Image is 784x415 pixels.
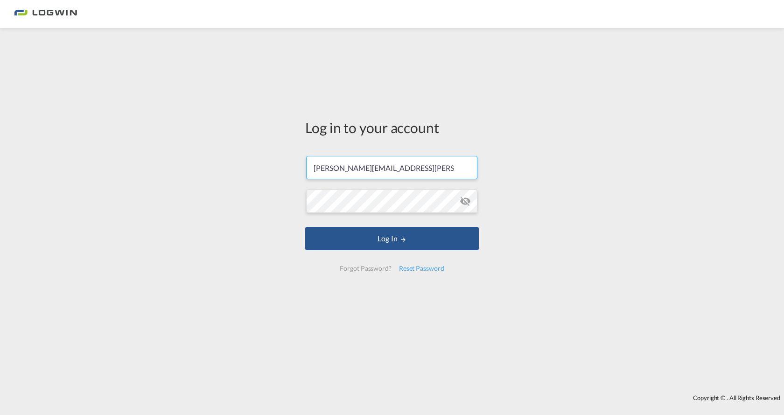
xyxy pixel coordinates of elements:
[14,4,77,25] img: 2761ae10d95411efa20a1f5e0282d2d7.png
[305,118,479,137] div: Log in to your account
[336,260,395,277] div: Forgot Password?
[460,196,471,207] md-icon: icon-eye-off
[395,260,448,277] div: Reset Password
[305,227,479,250] button: LOGIN
[306,156,477,179] input: Enter email/phone number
